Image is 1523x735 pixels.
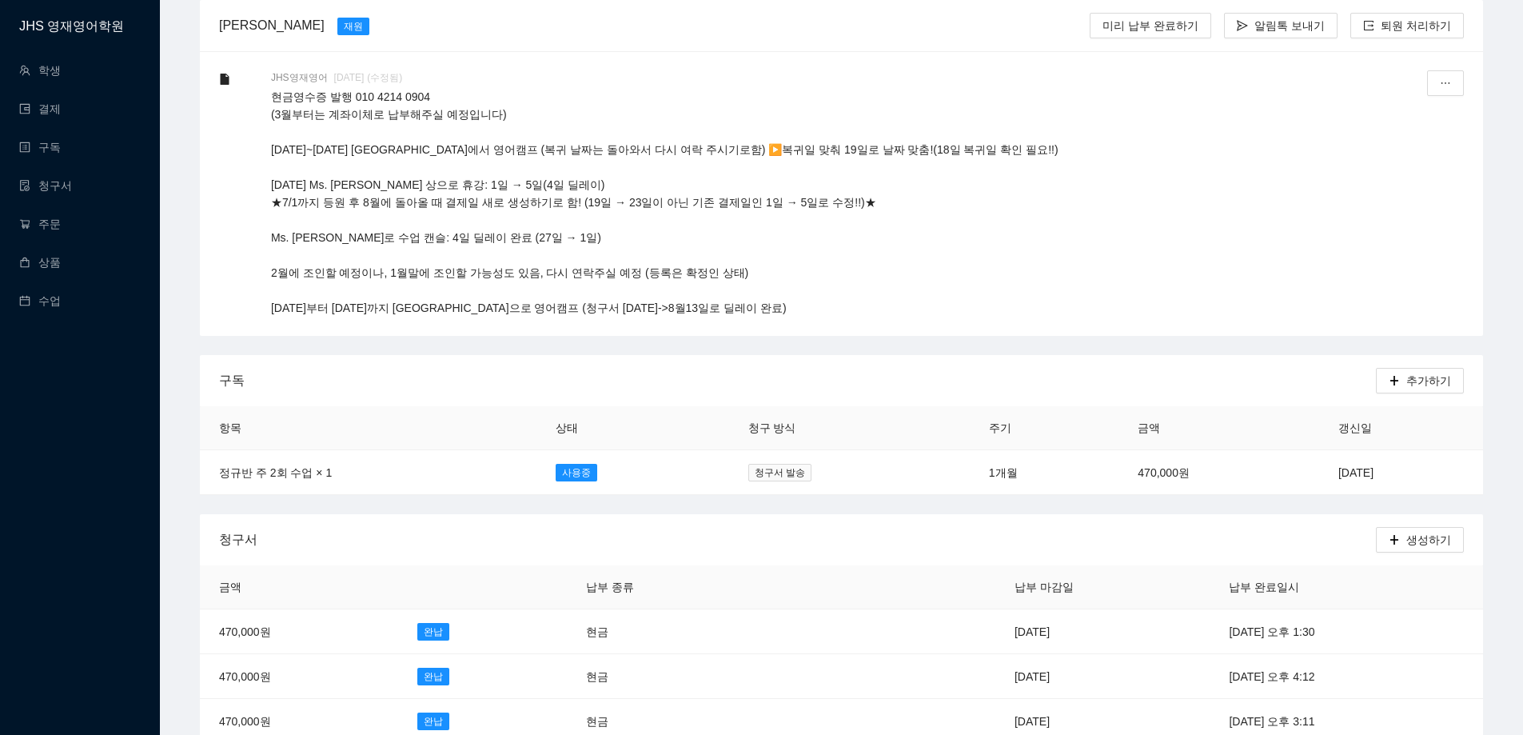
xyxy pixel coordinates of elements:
[729,406,970,450] th: 청구 방식
[1210,609,1483,654] td: [DATE] 오후 1:30
[970,406,1119,450] th: 주기
[1389,534,1400,547] span: plus
[1381,17,1451,34] span: 퇴원 처리하기
[200,406,536,450] th: 항목
[1440,78,1451,90] span: ellipsis
[200,654,398,699] td: 470,000원
[19,256,61,269] a: shopping상품
[567,654,757,699] td: 현금
[1118,406,1319,450] th: 금액
[1224,13,1338,38] button: send알림톡 보내기
[417,668,449,685] span: 완납
[337,18,369,35] span: 재원
[200,450,536,495] td: 정규반 주 2회 수업 × 1
[995,654,1210,699] td: [DATE]
[1376,527,1464,553] button: plus생성하기
[1376,368,1464,393] button: plus추가하기
[367,72,402,83] span: (수정됨)
[1363,20,1374,33] span: export
[19,102,61,115] a: wallet결제
[748,464,811,481] span: 청구서 발송
[1118,450,1319,495] td: 470,000원
[1102,17,1198,34] span: 미리 납부 완료하기
[536,406,728,450] th: 상태
[970,450,1119,495] td: 1개월
[271,70,334,85] span: JHS영재영어
[567,609,757,654] td: 현금
[1406,531,1451,549] span: 생성하기
[1427,70,1464,96] button: ellipsis
[1090,13,1211,38] button: 미리 납부 완료하기
[1319,406,1483,450] th: 갱신일
[200,565,398,609] th: 금액
[995,609,1210,654] td: [DATE]
[213,15,331,35] div: [PERSON_NAME]
[417,623,449,641] span: 완납
[1319,450,1483,495] td: [DATE]
[271,88,1360,317] p: 현금영수증 발행 010 4214 0904 (3월부터는 계좌이체로 납부해주실 예정입니다) [DATE]~[DATE] [GEOGRAPHIC_DATA]에서 영어캠프 (복귀 날짜는 돌...
[1210,565,1483,609] th: 납부 완료일시
[1237,20,1248,33] span: send
[1210,654,1483,699] td: [DATE] 오후 4:12
[995,565,1210,609] th: 납부 마감일
[556,464,597,481] span: 사용중
[1350,13,1464,38] button: export퇴원 처리하기
[1254,17,1325,34] span: 알림톡 보내기
[219,358,1376,403] div: 구독
[200,609,398,654] td: 470,000원
[19,179,72,192] a: file-done청구서
[19,64,61,77] a: team학생
[19,218,61,230] a: shopping-cart주문
[19,294,61,307] a: calendar수업
[567,565,757,609] th: 납부 종류
[19,141,61,154] a: profile구독
[1389,375,1400,388] span: plus
[417,713,449,730] span: 완납
[334,72,365,83] span: [DATE]
[1406,372,1451,389] span: 추가하기
[219,517,1376,562] div: 청구서
[219,74,230,85] span: file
